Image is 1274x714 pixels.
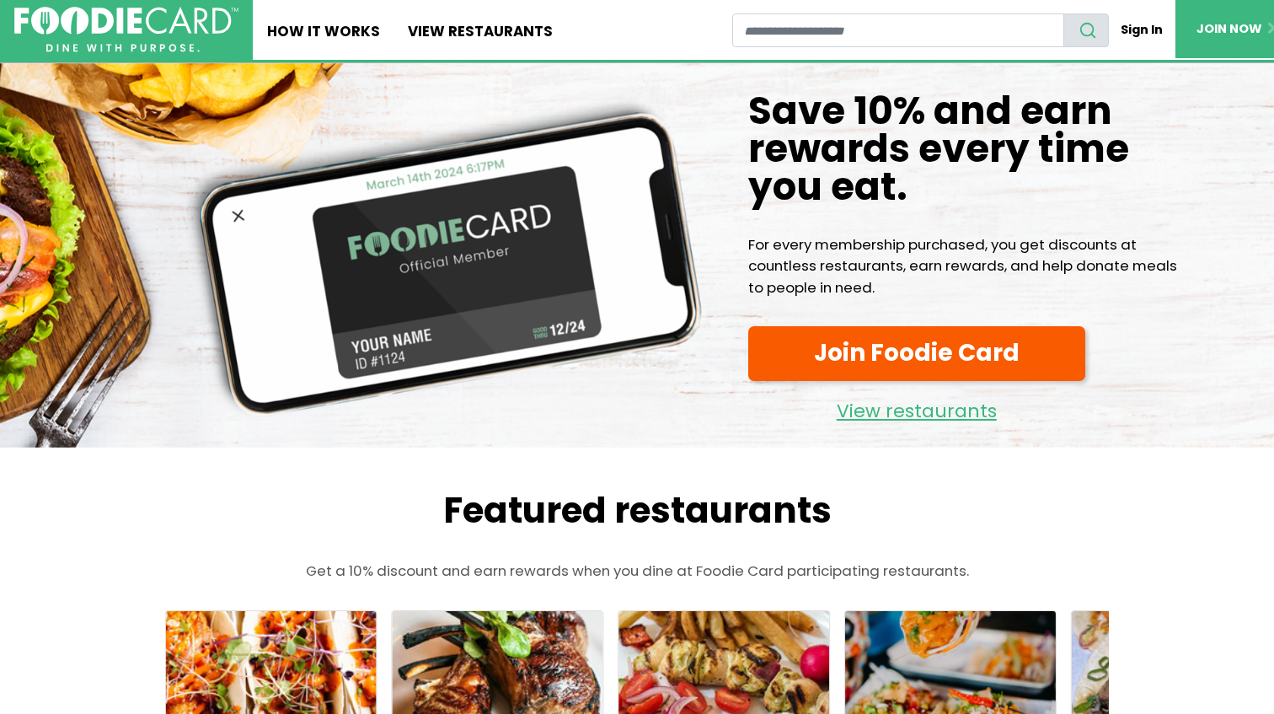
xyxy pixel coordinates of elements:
h2: Featured restaurants [131,490,1143,532]
p: Get a 10% discount and earn rewards when you dine at Foodie Card participating restaurants. [131,561,1143,582]
h1: Save 10% and earn rewards every time you eat. [748,92,1184,207]
p: For every membership purchased, you get discounts at countless restaurants, earn rewards, and hel... [748,234,1184,298]
button: search [1063,13,1109,47]
a: View restaurants [748,388,1085,427]
a: Sign In [1109,13,1175,46]
a: Join Foodie Card [748,326,1085,380]
img: FoodieCard; Eat, Drink, Save, Donate [14,7,238,52]
input: restaurant search [732,13,1064,47]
